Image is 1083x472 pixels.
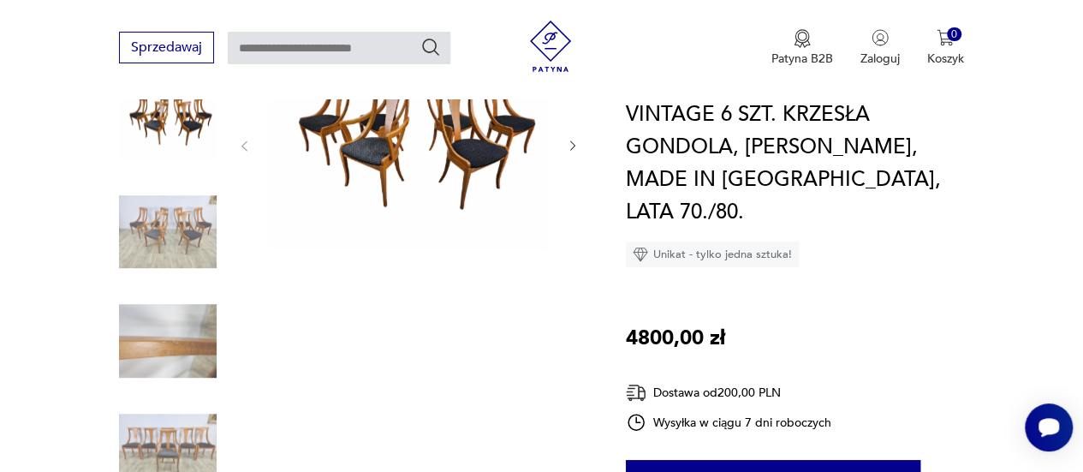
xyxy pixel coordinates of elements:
[420,37,441,57] button: Szukaj
[860,51,900,67] p: Zaloguj
[626,322,725,355] p: 4800,00 zł
[119,74,217,171] img: Zdjęcie produktu VINTAGE 6 SZT. KRZESŁA GONDOLA, PIETRO COSTANTINI, MADE IN ITALY, LATA 70./80.
[525,21,576,72] img: Patyna - sklep z meblami i dekoracjami vintage
[626,99,964,229] h1: VINTAGE 6 SZT. KRZESŁA GONDOLA, [PERSON_NAME], MADE IN [GEOGRAPHIC_DATA], LATA 70./80.
[872,29,889,46] img: Ikonka użytkownika
[119,32,214,63] button: Sprzedawaj
[860,29,900,67] button: Zaloguj
[119,43,214,55] a: Sprzedawaj
[633,247,648,262] img: Ikona diamentu
[626,412,831,433] div: Wysyłka w ciągu 7 dni roboczych
[119,183,217,281] img: Zdjęcie produktu VINTAGE 6 SZT. KRZESŁA GONDOLA, PIETRO COSTANTINI, MADE IN ITALY, LATA 70./80.
[119,292,217,390] img: Zdjęcie produktu VINTAGE 6 SZT. KRZESŁA GONDOLA, PIETRO COSTANTINI, MADE IN ITALY, LATA 70./80.
[927,29,964,67] button: 0Koszyk
[269,39,549,249] img: Zdjęcie produktu VINTAGE 6 SZT. KRZESŁA GONDOLA, PIETRO COSTANTINI, MADE IN ITALY, LATA 70./80.
[937,29,954,46] img: Ikona koszyka
[771,29,833,67] button: Patyna B2B
[794,29,811,48] img: Ikona medalu
[626,242,799,267] div: Unikat - tylko jedna sztuka!
[771,29,833,67] a: Ikona medaluPatyna B2B
[947,27,961,42] div: 0
[771,51,833,67] p: Patyna B2B
[626,382,831,403] div: Dostawa od 200,00 PLN
[927,51,964,67] p: Koszyk
[1025,403,1073,451] iframe: Smartsupp widget button
[626,382,646,403] img: Ikona dostawy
